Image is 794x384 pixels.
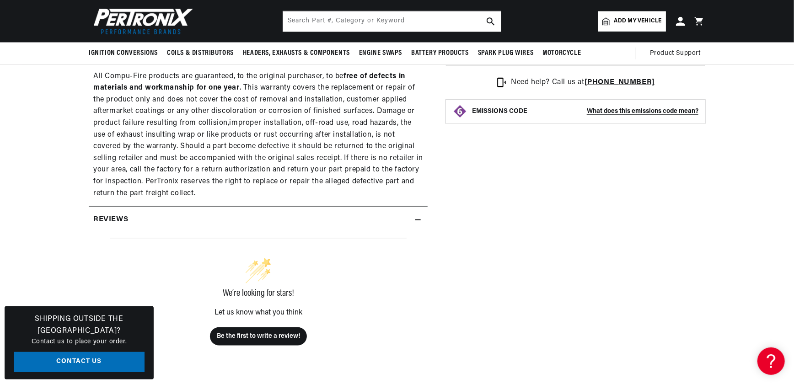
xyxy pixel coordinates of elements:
[162,43,238,64] summary: Coils & Distributors
[585,79,655,86] a: [PHONE_NUMBER]
[93,73,423,197] span: All Compu-Fire products are guaranteed, to the original purchaser, to be . This warranty covers t...
[14,314,145,337] h3: Shipping Outside the [GEOGRAPHIC_DATA]?
[354,43,407,64] summary: Engine Swaps
[481,11,501,32] button: search button
[243,48,350,58] span: Headers, Exhausts & Components
[110,309,407,316] div: Let us know what you think
[89,5,194,37] img: Pertronix
[453,104,467,119] img: Emissions code
[89,48,158,58] span: Ignition Conversions
[542,48,581,58] span: Motorcycle
[89,43,162,64] summary: Ignition Conversions
[511,77,655,89] p: Need help? Call us at
[472,108,527,115] strong: EMISSIONS CODE
[411,48,469,58] span: Battery Products
[93,233,423,378] div: customer reviews
[478,48,534,58] span: Spark Plug Wires
[473,43,538,64] summary: Spark Plug Wires
[650,43,705,64] summary: Product Support
[110,289,407,298] div: We’re looking for stars!
[472,107,698,116] button: EMISSIONS CODEWhat does this emissions code mean?
[93,214,128,226] h2: Reviews
[650,48,701,59] span: Product Support
[614,17,662,26] span: Add my vehicle
[598,11,666,32] a: Add my vehicle
[14,352,145,373] a: Contact Us
[210,327,307,346] button: Be the first to write a review!
[89,207,428,233] summary: Reviews
[238,43,354,64] summary: Headers, Exhausts & Components
[587,108,698,115] strong: What does this emissions code mean?
[14,337,145,347] p: Contact us to place your order.
[283,11,501,32] input: Search Part #, Category or Keyword
[407,43,473,64] summary: Battery Products
[359,48,402,58] span: Engine Swaps
[538,43,585,64] summary: Motorcycle
[167,48,234,58] span: Coils & Distributors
